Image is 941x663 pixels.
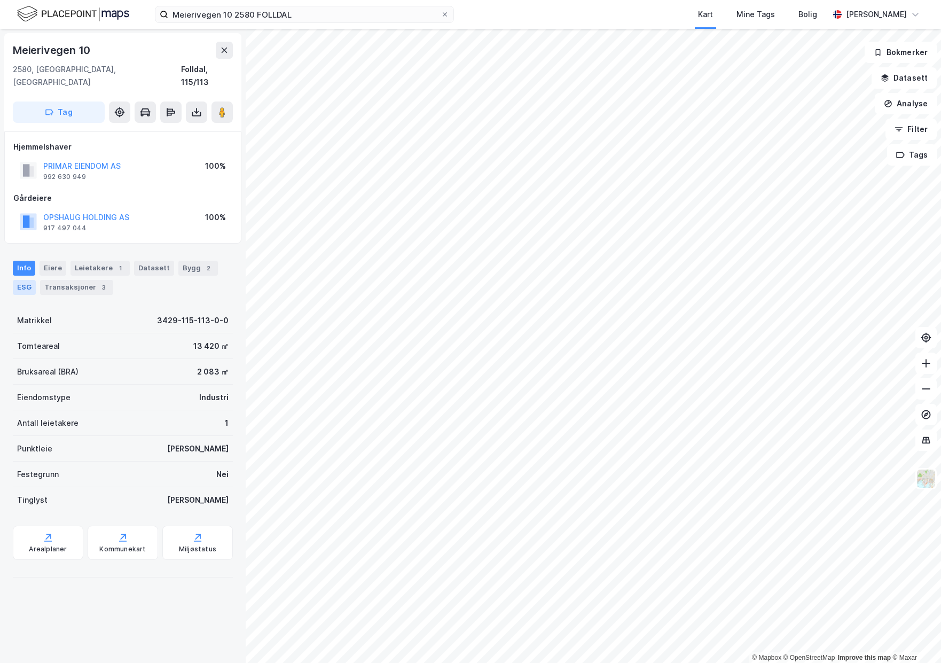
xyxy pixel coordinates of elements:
div: Kontrollprogram for chat [888,612,941,663]
div: Bygg [178,261,218,276]
button: Tag [13,102,105,123]
div: Leietakere [70,261,130,276]
div: 2 [203,263,214,274]
a: Mapbox [752,654,781,661]
div: Bruksareal (BRA) [17,365,79,378]
input: Søk på adresse, matrikkel, gårdeiere, leietakere eller personer [168,6,441,22]
div: 1 [225,417,229,430]
div: Antall leietakere [17,417,79,430]
div: Tomteareal [17,340,60,353]
div: Eiere [40,261,66,276]
button: Analyse [875,93,937,114]
div: Arealplaner [29,545,67,553]
button: Datasett [872,67,937,89]
div: 917 497 044 [43,224,87,232]
div: 1 [115,263,126,274]
div: 2 083 ㎡ [197,365,229,378]
div: 3429-115-113-0-0 [157,314,229,327]
div: Mine Tags [736,8,775,21]
div: 3 [98,282,109,293]
a: Improve this map [838,654,891,661]
div: Info [13,261,35,276]
img: logo.f888ab2527a4732fd821a326f86c7f29.svg [17,5,129,24]
button: Filter [885,119,937,140]
div: 992 630 949 [43,173,86,181]
div: Punktleie [17,442,52,455]
div: 2580, [GEOGRAPHIC_DATA], [GEOGRAPHIC_DATA] [13,63,181,89]
div: [PERSON_NAME] [167,442,229,455]
div: ESG [13,280,36,295]
div: Miljøstatus [179,545,216,553]
div: Folldal, 115/113 [181,63,233,89]
div: Hjemmelshaver [13,141,232,153]
div: Kommunekart [99,545,146,553]
div: Tinglyst [17,494,48,506]
div: Festegrunn [17,468,59,481]
button: Tags [887,144,937,166]
iframe: Chat Widget [888,612,941,663]
div: Matrikkel [17,314,52,327]
button: Bokmerker [865,42,937,63]
div: Meierivegen 10 [13,42,92,59]
div: [PERSON_NAME] [167,494,229,506]
div: 100% [205,160,226,173]
div: Gårdeiere [13,192,232,205]
div: 13 420 ㎡ [193,340,229,353]
div: Datasett [134,261,174,276]
div: [PERSON_NAME] [846,8,907,21]
div: Nei [216,468,229,481]
div: Kart [698,8,713,21]
div: Bolig [798,8,817,21]
div: Transaksjoner [40,280,113,295]
div: 100% [205,211,226,224]
div: Eiendomstype [17,391,70,404]
div: Industri [199,391,229,404]
a: OpenStreetMap [783,654,835,661]
img: Z [916,469,936,489]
